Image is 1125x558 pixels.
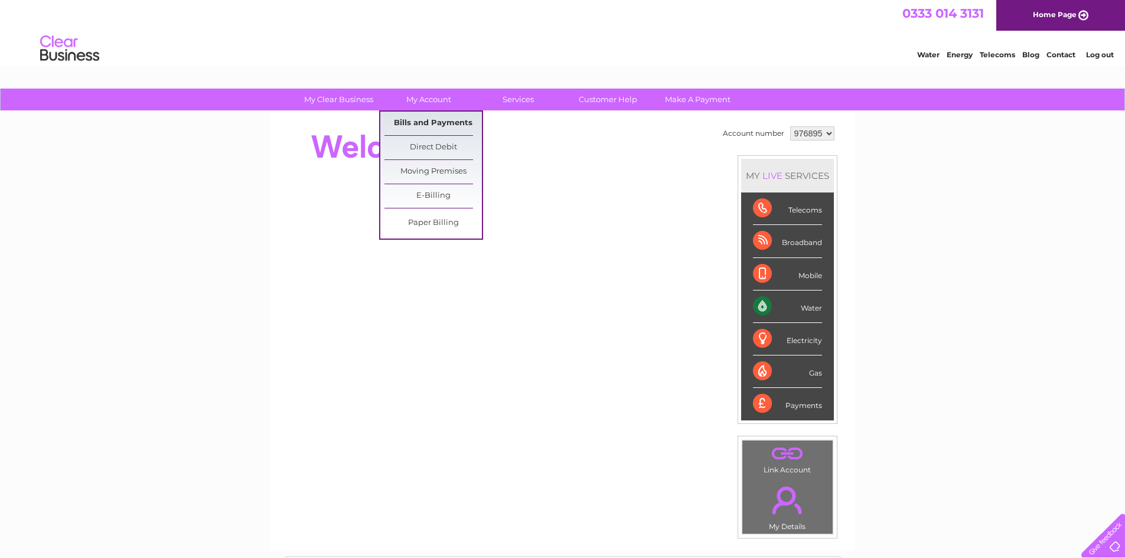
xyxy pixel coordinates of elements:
div: LIVE [760,170,785,181]
a: . [745,479,830,521]
div: Clear Business is a trading name of Verastar Limited (registered in [GEOGRAPHIC_DATA] No. 3667643... [284,6,842,57]
a: Customer Help [559,89,657,110]
a: My Clear Business [290,89,387,110]
a: . [745,443,830,464]
a: My Account [380,89,477,110]
a: Log out [1086,50,1114,59]
div: Water [753,291,822,323]
a: Paper Billing [384,211,482,235]
a: Bills and Payments [384,112,482,135]
div: Telecoms [753,192,822,225]
a: Telecoms [980,50,1015,59]
a: Services [469,89,567,110]
a: Contact [1046,50,1075,59]
a: 0333 014 3131 [902,6,984,21]
div: Gas [753,355,822,388]
div: Mobile [753,258,822,291]
a: Direct Debit [384,136,482,159]
td: Link Account [742,440,833,477]
div: MY SERVICES [741,159,834,192]
div: Broadband [753,225,822,257]
a: Moving Premises [384,160,482,184]
div: Electricity [753,323,822,355]
a: Blog [1022,50,1039,59]
a: Make A Payment [649,89,746,110]
a: Energy [947,50,973,59]
td: Account number [720,123,787,143]
div: Payments [753,388,822,420]
a: Water [917,50,940,59]
td: My Details [742,477,833,534]
img: logo.png [40,31,100,67]
a: E-Billing [384,184,482,208]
